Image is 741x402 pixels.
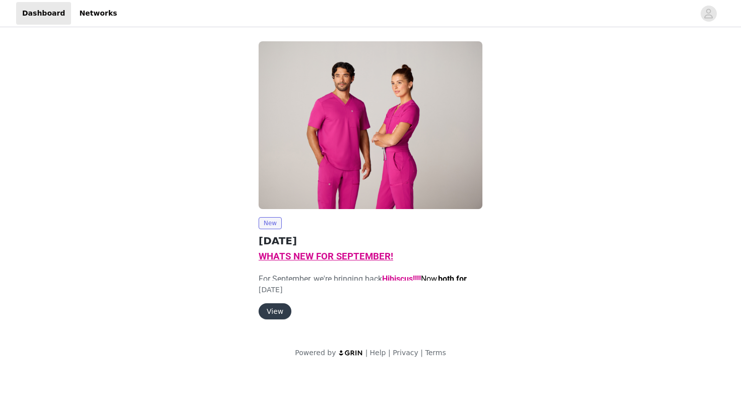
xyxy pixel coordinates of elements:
div: avatar [704,6,713,22]
span: For September, we're bringing back [259,274,476,308]
h2: [DATE] [259,233,482,248]
span: Powered by [295,349,336,357]
span: | [420,349,423,357]
a: Networks [73,2,123,25]
span: | [365,349,368,357]
span: WHATS NEW FOR SEPTEMBER! [259,251,393,262]
span: | [388,349,391,357]
span: [DATE] [259,286,282,294]
a: Dashboard [16,2,71,25]
a: Terms [425,349,446,357]
a: Help [370,349,386,357]
strong: Hibiscus!!!! [382,274,421,284]
img: Fabletics Scrubs [259,41,482,209]
img: logo [338,350,363,356]
a: View [259,308,291,315]
span: New [259,217,282,229]
button: View [259,303,291,319]
a: Privacy [393,349,418,357]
